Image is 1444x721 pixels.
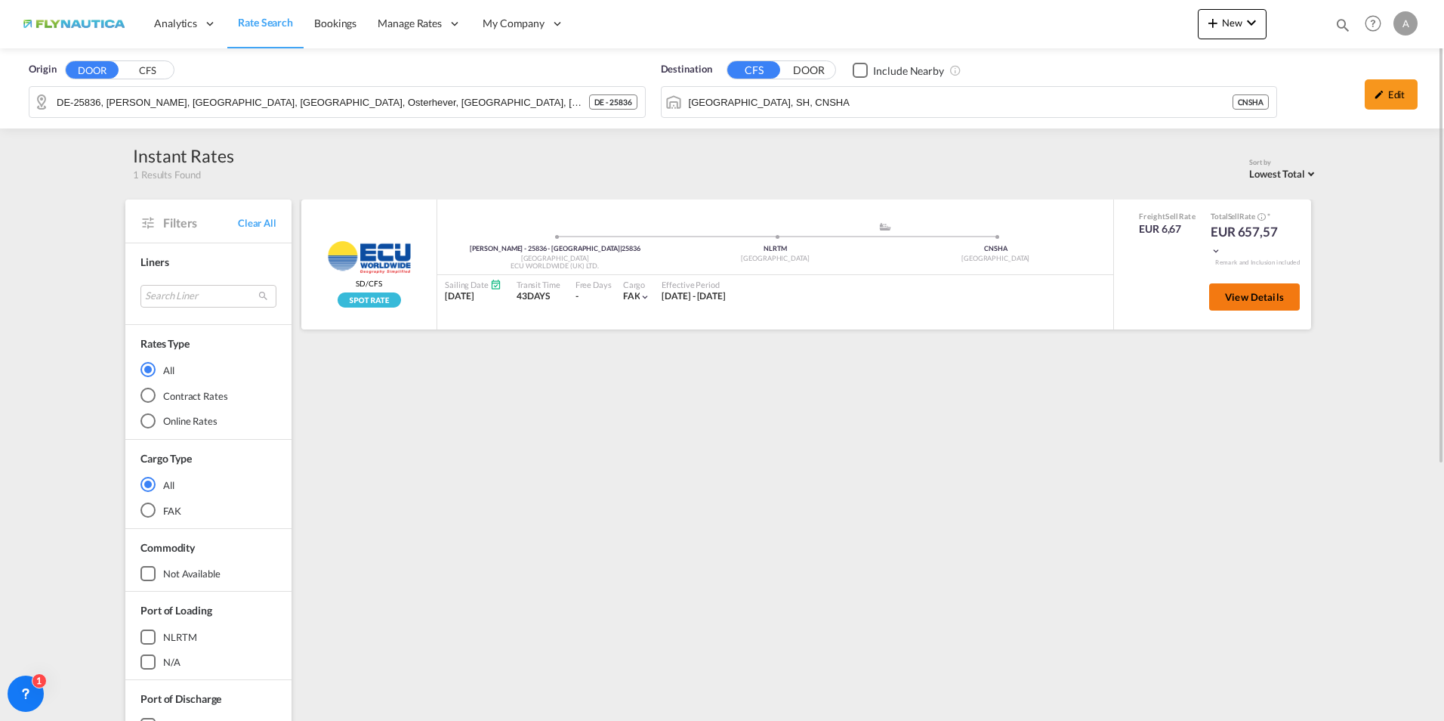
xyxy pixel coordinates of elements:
[133,168,201,181] span: 1 Results Found
[1393,11,1418,36] div: A
[163,630,197,644] div: NLRTM
[1204,17,1260,29] span: New
[665,244,886,254] div: NLRTM
[1249,168,1305,180] span: Lowest Total
[662,279,726,290] div: Effective Period
[140,413,276,429] md-radio-button: Online Rates
[154,16,197,31] span: Analytics
[140,388,276,403] md-radio-button: Contract Rates
[1334,17,1351,33] md-icon: icon-magnify
[121,62,174,79] button: CFS
[662,87,1277,117] md-input-container: Shanghai, SH, CNSHA
[665,254,886,264] div: [GEOGRAPHIC_DATA]
[445,290,501,303] div: [DATE]
[623,290,640,302] span: FAK
[470,244,622,252] span: [PERSON_NAME] - 25836 - [GEOGRAPHIC_DATA]
[1249,158,1319,168] div: Sort by
[163,567,221,580] div: not available
[356,278,381,289] span: SD/CFS
[1211,246,1221,256] md-icon: icon-chevron-down
[1242,14,1260,32] md-icon: icon-chevron-down
[661,62,712,77] span: Destination
[876,223,894,231] md-icon: assets/icons/custom/ship-fill.svg
[445,279,501,290] div: Sailing Date
[1198,9,1267,39] button: icon-plus 400-fgNewicon-chevron-down
[594,97,632,107] span: DE - 25836
[140,451,192,466] div: Cargo Type
[575,290,579,303] div: -
[238,216,276,230] span: Clear All
[140,692,221,705] span: Port of Discharge
[140,477,276,492] md-radio-button: All
[640,292,650,302] md-icon: icon-chevron-down
[140,654,276,670] md-checkbox: N/A
[1139,221,1196,237] div: EUR 6,67
[445,254,665,264] div: [GEOGRAPHIC_DATA]
[338,292,401,308] img: Spot_rate_v2.png
[1365,79,1418,110] div: icon-pencilEdit
[885,244,1106,254] div: CNSHA
[163,215,238,231] span: Filters
[133,144,234,168] div: Instant Rates
[575,279,612,290] div: Free Days
[620,244,622,252] span: |
[29,87,645,117] md-input-container: DE-25836, Garding, Grothusenkoog, Katharinenheerd, Osterhever, Poppenbüll, Vollerwiek, Welt, Schl...
[1211,223,1286,259] div: EUR 657,57
[1225,291,1284,303] span: View Details
[140,362,276,377] md-radio-button: All
[1204,258,1311,267] div: Remark and Inclusion included
[622,244,640,252] span: 25836
[57,91,589,113] input: Search by Door
[1233,94,1270,110] div: CNSHA
[320,240,418,274] img: ECU WORLDWIDE (UK) LTD.
[1360,11,1386,36] span: Help
[483,16,545,31] span: My Company
[885,254,1106,264] div: [GEOGRAPHIC_DATA]
[140,541,195,554] span: Commodity
[1139,211,1196,221] div: Freight Rate
[853,62,944,78] md-checkbox: Checkbox No Ink
[949,64,961,76] md-icon: Unchecked: Ignores neighbouring ports when fetching rates.Checked : Includes neighbouring ports w...
[238,16,293,29] span: Rate Search
[623,279,651,290] div: Cargo
[517,290,560,303] div: 43DAYS
[140,503,276,518] md-radio-button: FAK
[140,630,276,645] md-checkbox: NLRTM
[140,604,212,617] span: Port of Loading
[1249,164,1319,181] md-select: Select: Lowest Total
[1360,11,1393,38] div: Help
[314,17,356,29] span: Bookings
[662,290,726,303] div: 12 Aug 2025 - 31 Aug 2025
[140,336,190,351] div: Rates Type
[378,16,442,31] span: Manage Rates
[1266,212,1270,221] span: Subject to Remarks
[66,61,119,79] button: DOOR
[1204,14,1222,32] md-icon: icon-plus 400-fg
[873,63,944,79] div: Include Nearby
[1334,17,1351,39] div: icon-magnify
[445,261,665,271] div: ECU WORLDWIDE (UK) LTD.
[140,255,168,268] span: Liners
[23,7,125,41] img: dbeec6a0202a11f0ab01a7e422f9ff92.png
[1211,211,1286,223] div: Total Rate
[1374,89,1384,100] md-icon: icon-pencil
[1228,212,1240,221] span: Sell
[338,292,401,308] div: Rollable available
[29,62,56,77] span: Origin
[662,290,726,302] span: [DATE] - [DATE]
[163,655,180,669] div: N/A
[782,62,835,79] button: DOOR
[689,91,1233,113] input: Search by Port
[1165,212,1178,221] span: Sell
[490,279,501,290] md-icon: Schedules Available
[1209,283,1300,311] button: View Details
[517,279,560,290] div: Transit Time
[1255,211,1266,222] button: Spot Rates are dynamic & can fluctuate with time
[727,61,780,79] button: CFS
